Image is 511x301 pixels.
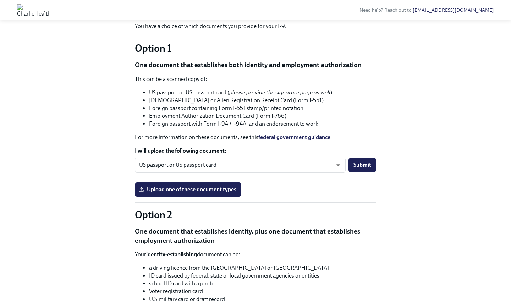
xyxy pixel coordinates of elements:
strong: identity-establishing [146,251,197,258]
label: Upload one of these document types [135,182,241,197]
span: Upload one of these document types [140,186,236,193]
span: Need help? Reach out to [359,7,494,13]
label: I will upload the following document: [135,147,376,155]
span: Submit [353,162,371,169]
p: This can be a scanned copy of: [135,75,376,83]
li: ID card issued by federal, state or local government agencies or entities [149,272,376,280]
a: federal government guidance [258,134,330,141]
li: school ID card with a photo [149,280,376,288]
li: a driving licence from the [GEOGRAPHIC_DATA] or [GEOGRAPHIC_DATA] [149,264,376,272]
li: Foreign passport containing Form I-551 stamp/printed notation [149,104,376,112]
p: Your document can be: [135,251,376,258]
li: [DEMOGRAPHIC_DATA] or Alien Registration Receipt Card (Form I-551) [149,97,376,104]
em: please provide the signature page as well [229,89,330,96]
a: [EMAIL_ADDRESS][DOMAIN_NAME] [413,7,494,13]
p: One document that establishes both identity and employment authorization [135,60,376,70]
div: US passport or US passport card [135,158,346,173]
li: US passport or US passport card ( ) [149,89,376,97]
li: Voter registration card [149,288,376,295]
li: Foreign passport with Form I-94 / I-94A, and an endorsement to work [149,120,376,128]
li: Employment Authorization Document Card (Form I-766) [149,112,376,120]
p: Option 1 [135,42,376,55]
button: Submit [348,158,376,172]
p: Option 2 [135,208,376,221]
img: CharlieHealth [17,4,51,16]
p: For more information on these documents, see this . [135,133,376,141]
p: You have a choice of which documents you provide for your I-9. [135,22,376,30]
p: One document that establishes identity, plus one document that establishes employment authorization [135,227,376,245]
